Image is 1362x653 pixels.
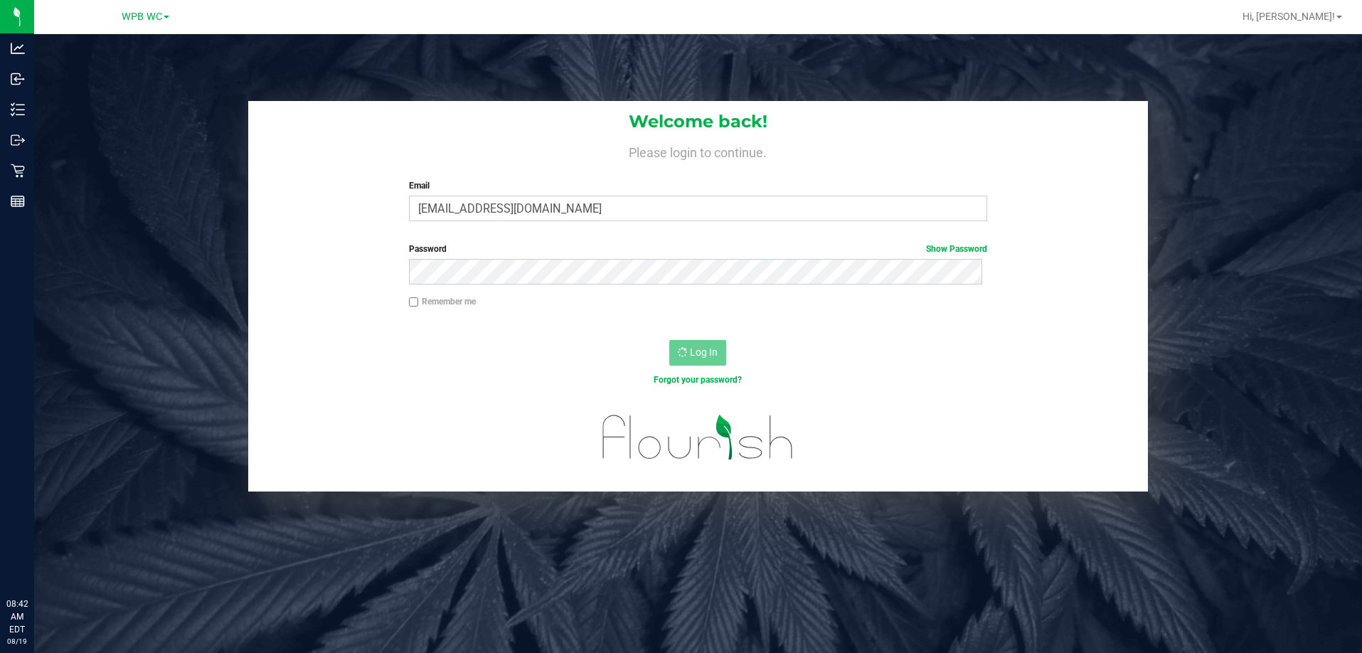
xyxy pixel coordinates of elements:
[6,598,28,636] p: 08:42 AM EDT
[11,41,25,55] inline-svg: Analytics
[409,179,987,192] label: Email
[6,636,28,647] p: 08/19
[248,142,1148,159] h4: Please login to continue.
[409,297,419,307] input: Remember me
[654,375,742,385] a: Forgot your password?
[122,11,162,23] span: WPB WC
[585,401,810,474] img: flourish_logo.svg
[11,72,25,86] inline-svg: Inbound
[11,133,25,147] inline-svg: Outbound
[690,346,718,358] span: Log In
[409,295,476,308] label: Remember me
[248,112,1148,131] h1: Welcome back!
[926,244,987,254] a: Show Password
[669,340,726,366] button: Log In
[11,194,25,208] inline-svg: Reports
[1243,11,1335,22] span: Hi, [PERSON_NAME]!
[11,102,25,117] inline-svg: Inventory
[11,164,25,178] inline-svg: Retail
[409,244,447,254] span: Password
